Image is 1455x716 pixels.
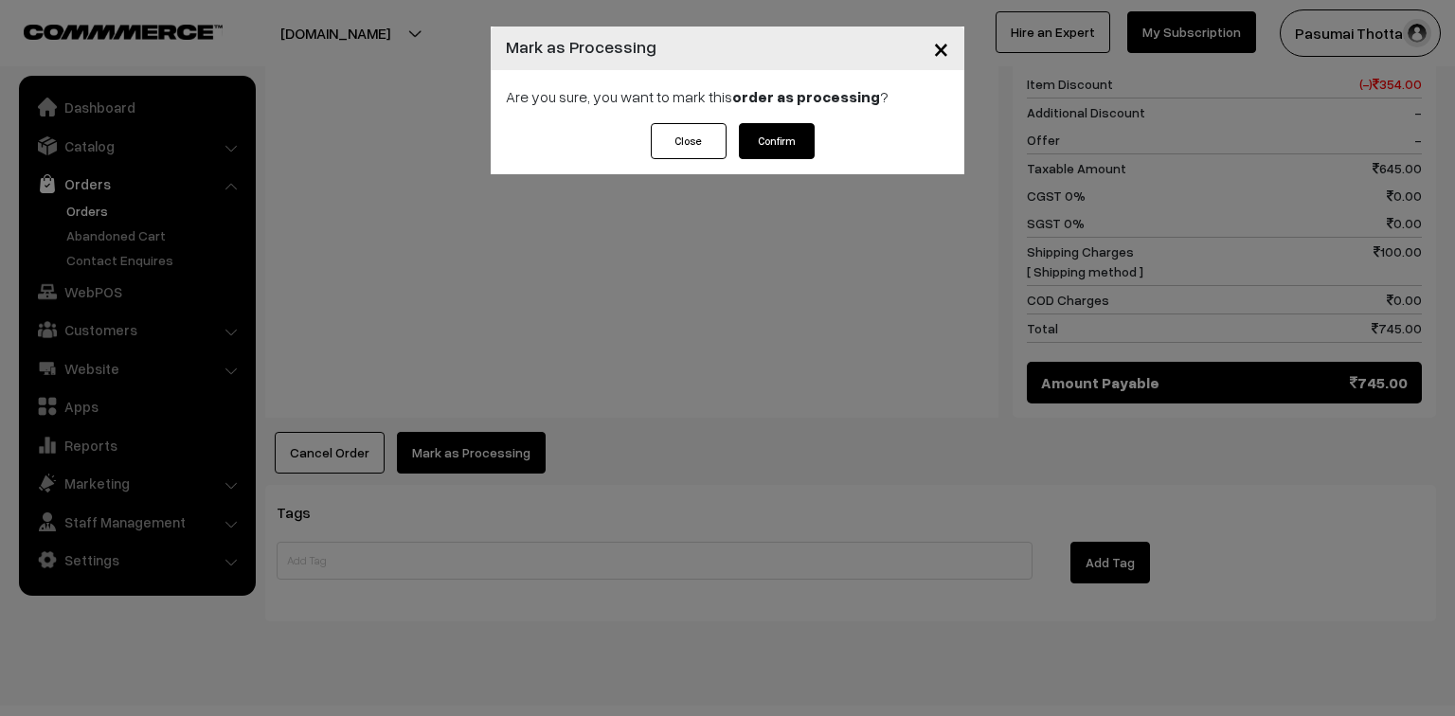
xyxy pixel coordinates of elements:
[732,87,880,106] strong: order as processing
[933,30,949,65] span: ×
[918,19,964,78] button: Close
[506,34,656,60] h4: Mark as Processing
[491,70,964,123] div: Are you sure, you want to mark this ?
[739,123,815,159] button: Confirm
[651,123,727,159] button: Close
